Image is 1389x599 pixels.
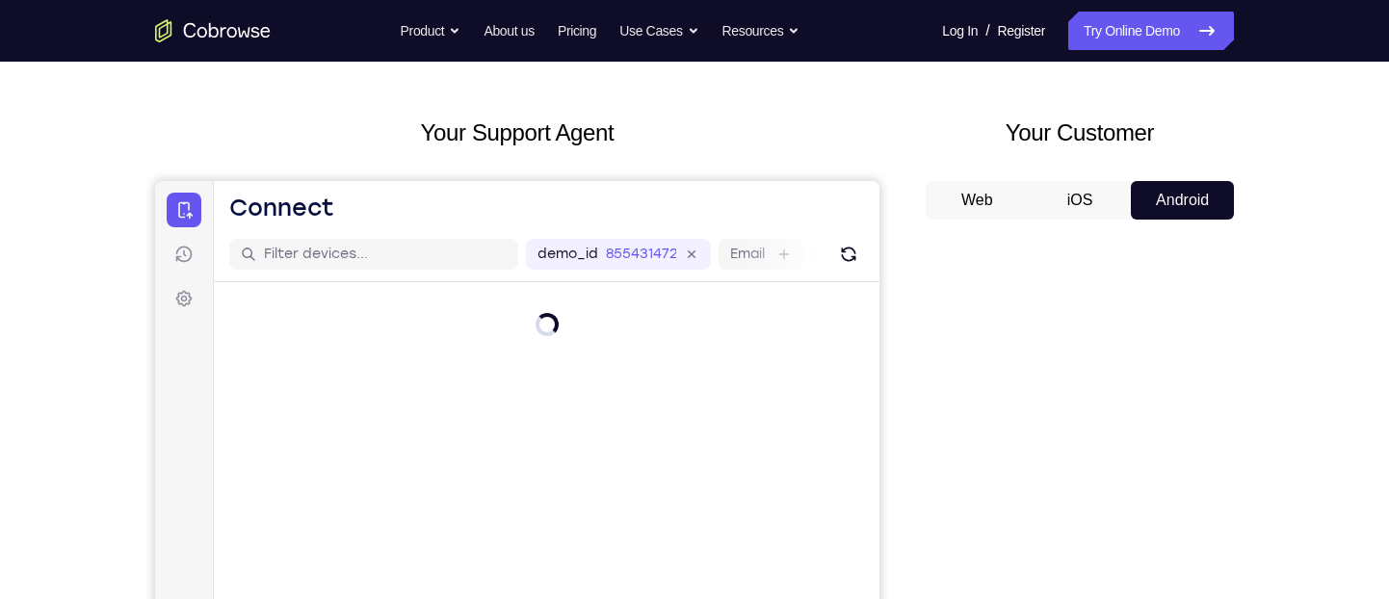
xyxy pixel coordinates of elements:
a: About us [484,12,534,50]
a: Register [998,12,1045,50]
button: Resources [722,12,800,50]
span: / [985,19,989,42]
button: Android [1131,181,1234,220]
h2: Your Support Agent [155,116,879,150]
button: iOS [1029,181,1132,220]
a: Log In [942,12,978,50]
a: Pricing [558,12,596,50]
button: Product [401,12,461,50]
h2: Your Customer [926,116,1234,150]
button: Web [926,181,1029,220]
a: Try Online Demo [1068,12,1234,50]
a: Go to the home page [155,19,271,42]
button: Use Cases [619,12,698,50]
